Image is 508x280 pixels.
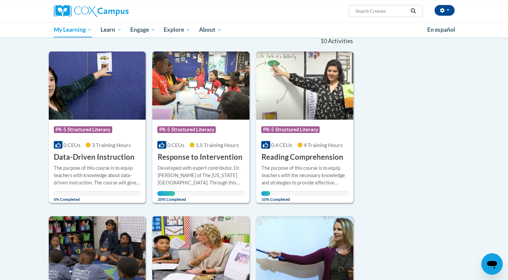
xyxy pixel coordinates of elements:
a: About [195,22,226,37]
span: 10 [320,37,327,45]
span: 0 CEUs [167,142,184,148]
h3: Data-Driven Instruction [54,152,135,162]
iframe: Button to launch messaging window [481,253,503,275]
span: 10% Completed [261,191,270,202]
div: The purpose of this course is to equip teachers with knowledge about data-driven instruction. The... [54,164,141,186]
input: Search Courses [355,7,408,15]
span: Engage [130,26,155,34]
span: PK-5 Structured Literacy [157,126,216,133]
span: 3 Training Hours [92,142,131,148]
span: 0 CEUs [63,142,80,148]
a: En español [423,23,460,37]
div: Developed with expert contributor, Dr. [PERSON_NAME] of The [US_STATE][GEOGRAPHIC_DATA]. Through ... [157,164,244,186]
h3: Reading Comprehension [261,152,343,162]
div: Main menu [44,22,465,37]
span: About [199,26,222,34]
div: The purpose of this course is to equip teachers with the necessary knowledge and strategies to pr... [261,164,348,186]
span: Explore [164,26,190,34]
span: En español [427,26,455,33]
span: 1.5 Training Hours [196,142,239,148]
a: Course LogoPK-5 Structured Literacy0 CEUs1.5 Training Hours Response to InterventionDeveloped wit... [152,51,249,203]
img: Course Logo [49,51,146,120]
span: 4 Training Hours [304,142,343,148]
a: Explore [159,22,195,37]
a: Engage [126,22,160,37]
button: Account Settings [435,5,455,16]
div: Your progress [261,191,270,196]
span: My Learning [53,26,92,34]
span: PK-5 Structured Literacy [54,126,112,133]
div: Your progress [157,191,175,196]
span: PK-5 Structured Literacy [261,126,320,133]
button: Search [408,7,418,15]
img: Course Logo [256,51,353,120]
img: Cox Campus [54,5,129,17]
h3: Response to Intervention [157,152,242,162]
a: Course LogoPK-5 Structured Literacy0.4 CEUs4 Training Hours Reading ComprehensionThe purpose of t... [256,51,353,203]
span: Learn [101,26,122,34]
a: My Learning [49,22,97,37]
span: Activities [328,37,353,45]
span: 0.4 CEUs [271,142,292,148]
img: Course Logo [152,51,249,120]
span: 20% Completed [157,191,175,202]
a: Cox Campus [54,5,181,17]
a: Learn [96,22,126,37]
a: Course LogoPK-5 Structured Literacy0 CEUs3 Training Hours Data-Driven InstructionThe purpose of t... [49,51,146,203]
